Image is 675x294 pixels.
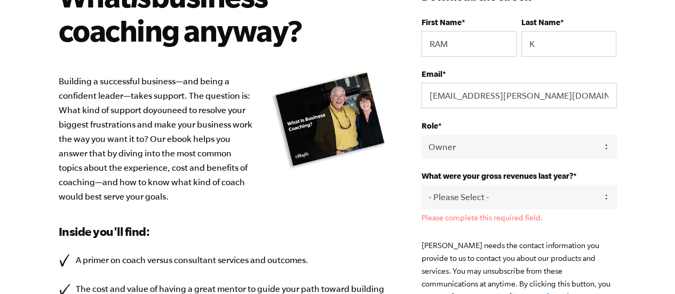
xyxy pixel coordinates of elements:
span: First Name [421,18,461,27]
span: Email [421,69,442,78]
span: What were your gross revenues last year? [421,171,573,180]
span: Last Name [521,18,560,27]
img: emyth-business-coaching-free-ebook [272,65,389,174]
li: A primer on coach versus consultant services and outcomes. [59,253,390,267]
h3: Inside you'll find: [59,223,390,240]
p: Building a successful business—and being a confident leader—takes support. The question is: What ... [59,74,390,204]
iframe: Chat Widget [622,243,675,294]
span: Role [421,121,438,130]
label: Please complete this required field. [421,213,616,222]
i: you [153,105,167,115]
